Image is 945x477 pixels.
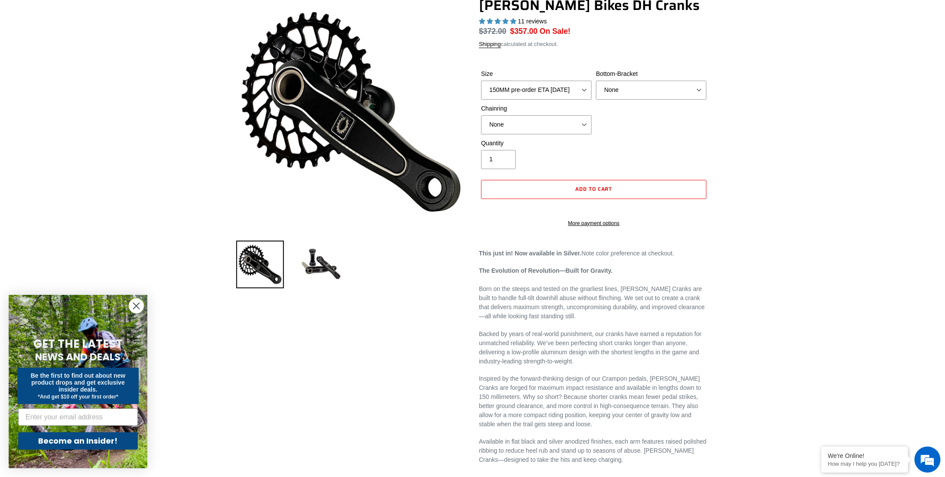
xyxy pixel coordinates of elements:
label: Quantity [481,139,592,148]
span: $357.00 [510,27,538,36]
p: Available in flat black and silver anodized finishes, each arm features raised polished ribbing t... [479,437,709,464]
s: $372.00 [479,27,506,36]
input: Enter your email address [18,408,138,426]
span: Add to cart [575,185,613,193]
span: On Sale! [540,26,570,37]
button: Close dialog [129,298,144,314]
p: Note color preference at checkout. [479,249,709,258]
p: Born on the steeps and tested on the gnarliest lines, [PERSON_NAME] Cranks are built to handle fu... [479,266,709,321]
button: Become an Insider! [18,432,138,450]
span: 4.91 stars [479,18,518,25]
span: 11 reviews [518,18,547,25]
button: Add to cart [481,180,707,199]
label: Bottom-Bracket [596,69,707,78]
strong: This just in! Now available in Silver. [479,250,582,257]
img: Load image into Gallery viewer, Canfield Bikes DH Cranks [297,241,345,288]
span: GET THE LATEST [33,336,123,352]
span: Be the first to find out about new product drops and get exclusive insider deals. [31,372,126,393]
span: NEWS AND DEALS [36,350,121,364]
a: More payment options [481,219,707,227]
span: *And get $10 off your first order* [38,394,118,400]
div: calculated at checkout. [479,40,709,49]
p: How may I help you today? [828,461,902,467]
div: We're Online! [828,452,902,459]
p: Inspired by the forward-thinking design of our Crampon pedals, [PERSON_NAME] Cranks are forged fo... [479,374,709,429]
label: Chainring [481,104,592,113]
img: Load image into Gallery viewer, Canfield Bikes DH Cranks [236,241,284,288]
strong: The Evolution of Revolution—Built for Gravity. [479,267,613,274]
label: Size [481,69,592,78]
p: Backed by years of real-world punishment, our cranks have earned a reputation for unmatched relia... [479,330,709,366]
a: Shipping [479,41,501,48]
